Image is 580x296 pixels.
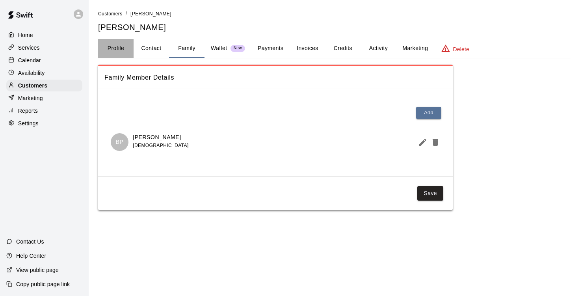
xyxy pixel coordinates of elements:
a: Home [6,29,82,41]
button: Add [416,107,441,119]
button: Profile [98,39,134,58]
div: Branden Proctor [111,133,128,151]
a: Calendar [6,54,82,66]
p: Copy public page link [16,280,70,288]
li: / [126,9,127,18]
p: Availability [18,69,45,77]
span: New [231,46,245,51]
span: [DEMOGRAPHIC_DATA] [133,143,188,148]
button: Contact [134,39,169,58]
a: Marketing [6,92,82,104]
button: Marketing [396,39,434,58]
p: Customers [18,82,47,89]
button: Delete [428,134,440,150]
p: Home [18,31,33,39]
p: Marketing [18,94,43,102]
p: Contact Us [16,238,44,246]
p: Services [18,44,40,52]
a: Customers [6,80,82,91]
button: Edit Member [415,134,428,150]
p: Wallet [211,44,227,52]
button: Payments [251,39,290,58]
p: Delete [453,45,469,53]
button: Invoices [290,39,325,58]
p: View public page [16,266,59,274]
a: Reports [6,105,82,117]
span: [PERSON_NAME] [130,11,171,17]
button: Save [417,186,443,201]
p: BP [116,138,124,146]
a: Settings [6,117,82,129]
div: basic tabs example [98,39,571,58]
button: Activity [361,39,396,58]
a: Services [6,42,82,54]
p: Reports [18,107,38,115]
span: Customers [98,11,123,17]
a: Customers [98,10,123,17]
p: Settings [18,119,39,127]
p: Calendar [18,56,41,64]
span: Family Member Details [104,73,446,83]
p: [PERSON_NAME] [133,133,188,141]
nav: breadcrumb [98,9,571,18]
a: Availability [6,67,82,79]
p: Help Center [16,252,46,260]
button: Credits [325,39,361,58]
h5: [PERSON_NAME] [98,22,571,33]
button: Family [169,39,204,58]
